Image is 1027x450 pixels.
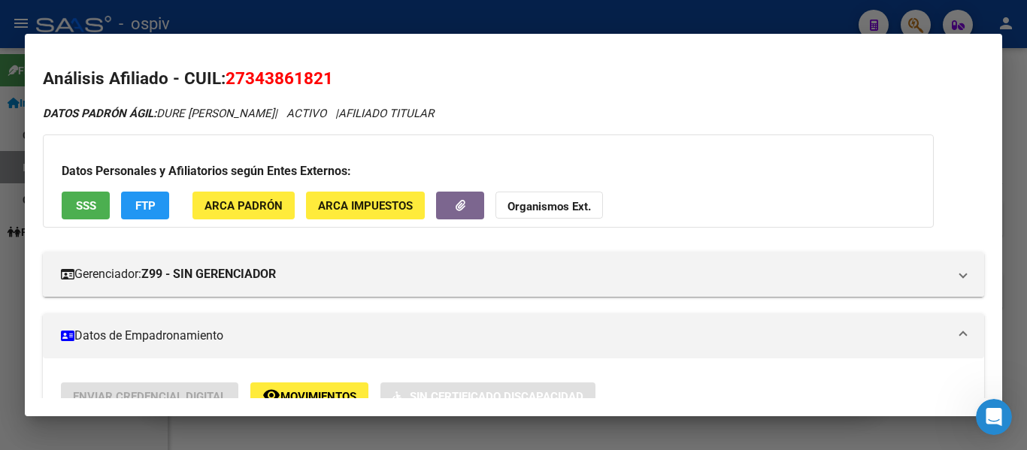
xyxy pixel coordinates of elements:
[61,327,948,345] mat-panel-title: Datos de Empadronamiento
[192,192,295,219] button: ARCA Padrón
[262,386,280,404] mat-icon: remove_red_eye
[121,192,169,219] button: FTP
[380,382,595,410] button: Sin Certificado Discapacidad
[73,390,226,403] span: Enviar Credencial Digital
[410,390,583,403] span: Sin Certificado Discapacidad
[76,199,96,213] span: SSS
[43,107,274,120] span: DURE [PERSON_NAME]
[226,68,333,88] span: 27343861821
[43,252,984,297] mat-expansion-panel-header: Gerenciador:Z99 - SIN GERENCIADOR
[976,399,1012,435] iframe: Intercom live chat
[61,382,238,410] button: Enviar Credencial Digital
[43,107,434,120] i: | ACTIVO |
[62,192,110,219] button: SSS
[135,199,156,213] span: FTP
[43,66,984,92] h2: Análisis Afiliado - CUIL:
[204,199,283,213] span: ARCA Padrón
[250,382,368,410] button: Movimientos
[61,265,948,283] mat-panel-title: Gerenciador:
[338,107,434,120] span: AFILIADO TITULAR
[43,107,156,120] strong: DATOS PADRÓN ÁGIL:
[280,390,356,403] span: Movimientos
[507,200,591,213] strong: Organismos Ext.
[495,192,603,219] button: Organismos Ext.
[141,265,276,283] strong: Z99 - SIN GERENCIADOR
[318,199,413,213] span: ARCA Impuestos
[62,162,915,180] h3: Datos Personales y Afiliatorios según Entes Externos:
[43,313,984,358] mat-expansion-panel-header: Datos de Empadronamiento
[306,192,425,219] button: ARCA Impuestos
